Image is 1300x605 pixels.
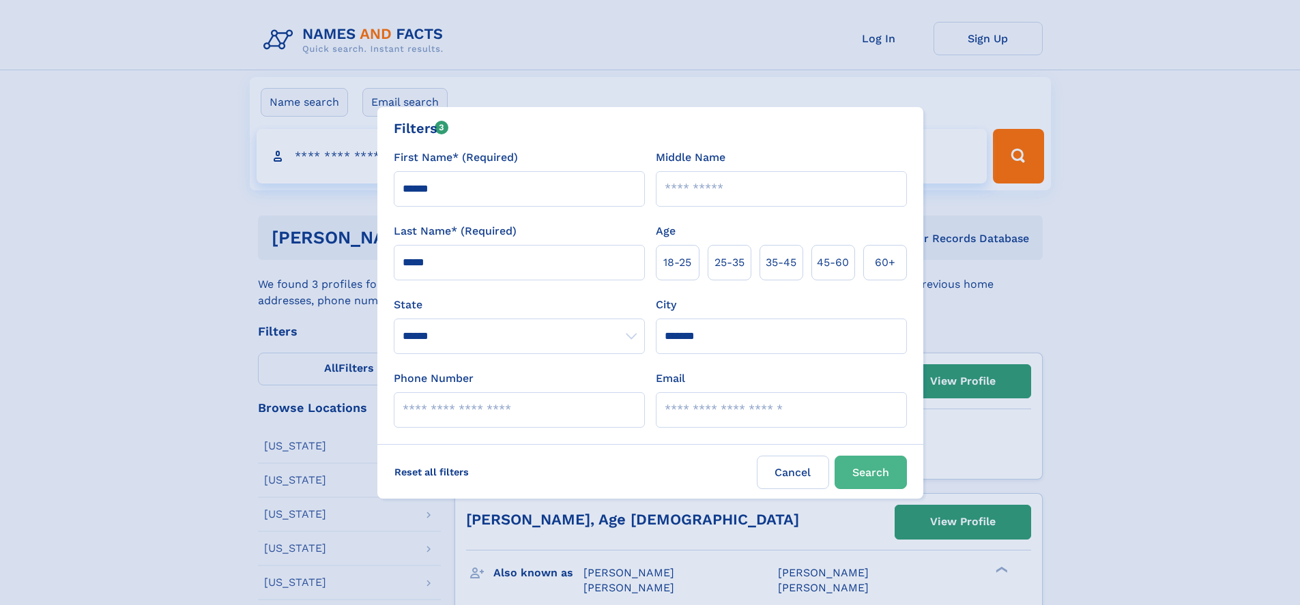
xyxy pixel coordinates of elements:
label: Middle Name [656,149,725,166]
label: State [394,297,645,313]
span: 35‑45 [766,254,796,271]
span: 25‑35 [714,254,745,271]
label: Last Name* (Required) [394,223,517,239]
label: Age [656,223,676,239]
label: City [656,297,676,313]
div: Filters [394,118,449,138]
label: Email [656,370,685,387]
span: 18‑25 [663,254,691,271]
button: Search [835,456,907,489]
span: 45‑60 [817,254,849,271]
label: Reset all filters [386,456,478,488]
label: Phone Number [394,370,474,387]
label: First Name* (Required) [394,149,518,166]
label: Cancel [757,456,829,489]
span: 60+ [875,254,895,271]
